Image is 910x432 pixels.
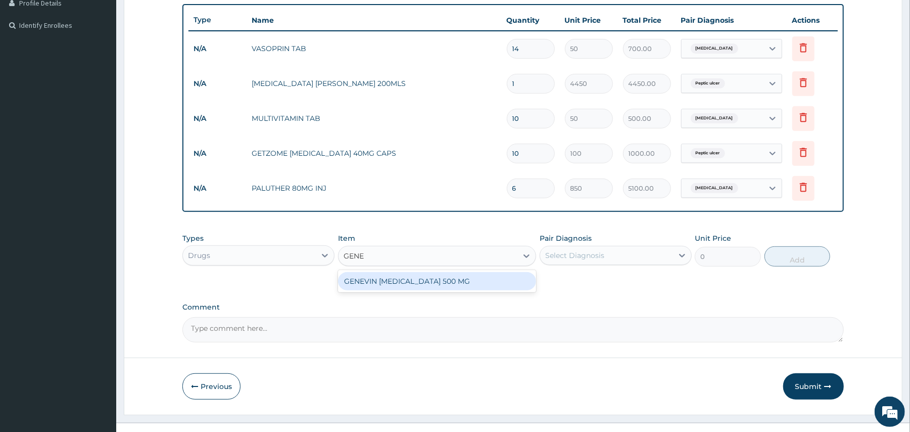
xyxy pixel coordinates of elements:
[764,246,831,267] button: Add
[695,233,731,243] label: Unit Price
[188,11,247,29] th: Type
[691,44,738,54] span: [MEDICAL_DATA]
[691,148,725,158] span: Peptic ulcer
[188,179,247,198] td: N/A
[188,109,247,128] td: N/A
[545,250,604,261] div: Select Diagnosis
[182,373,241,400] button: Previous
[5,276,193,312] textarea: Type your message and hit 'Enter'
[783,373,844,400] button: Submit
[502,10,560,30] th: Quantity
[338,233,355,243] label: Item
[19,51,41,76] img: d_794563401_company_1708531726252_794563401
[182,303,843,312] label: Comment
[247,143,501,163] td: GETZOME [MEDICAL_DATA] 40MG CAPS
[676,10,787,30] th: Pair Diagnosis
[787,10,838,30] th: Actions
[188,39,247,58] td: N/A
[618,10,676,30] th: Total Price
[188,74,247,93] td: N/A
[691,183,738,193] span: [MEDICAL_DATA]
[691,113,738,123] span: [MEDICAL_DATA]
[247,178,501,198] td: PALUTHER 80MG INJ
[247,38,501,59] td: VASOPRIN TAB
[166,5,190,29] div: Minimize live chat window
[338,272,536,290] div: GENEVIN [MEDICAL_DATA] 500 MG
[540,233,592,243] label: Pair Diagnosis
[182,234,204,243] label: Types
[53,57,170,70] div: Chat with us now
[188,250,210,261] div: Drugs
[247,108,501,128] td: MULTIVITAMIN TAB
[188,144,247,163] td: N/A
[691,78,725,89] span: Peptic ulcer
[59,127,139,230] span: We're online!
[560,10,618,30] th: Unit Price
[247,10,501,30] th: Name
[247,73,501,94] td: [MEDICAL_DATA] [PERSON_NAME] 200MLS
